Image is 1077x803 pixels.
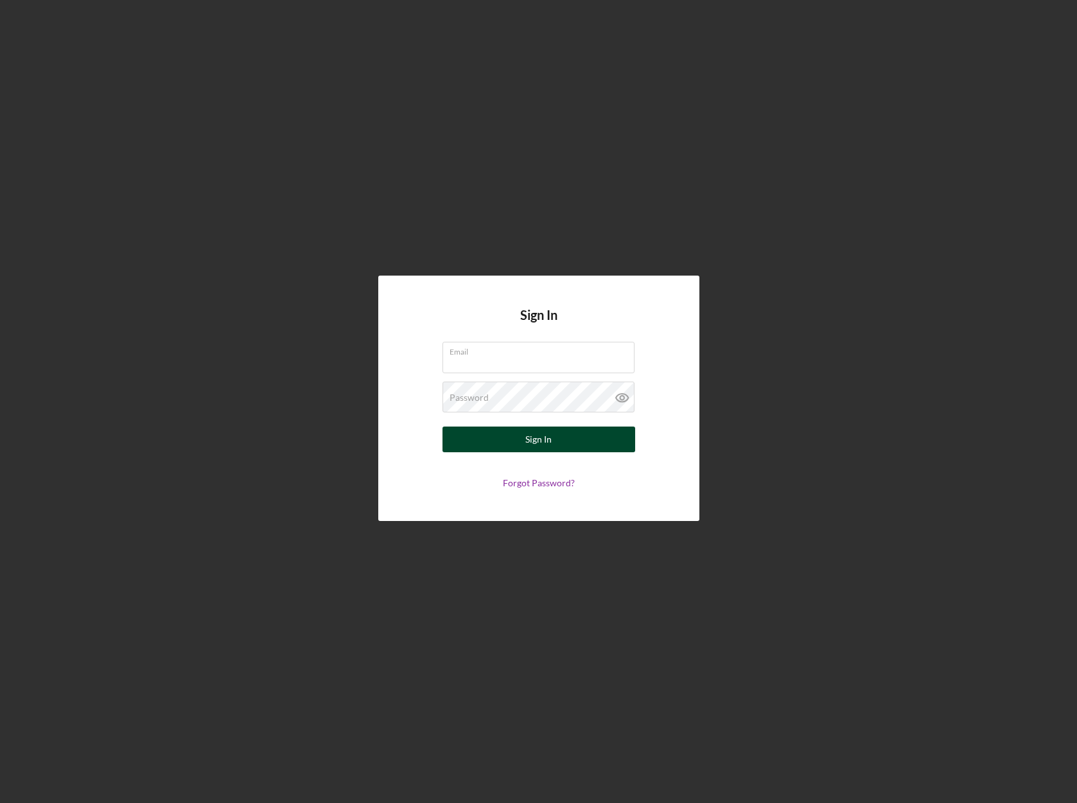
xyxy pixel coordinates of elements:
[503,477,575,488] a: Forgot Password?
[450,393,489,403] label: Password
[442,427,635,452] button: Sign In
[520,308,557,342] h4: Sign In
[525,427,552,452] div: Sign In
[450,342,635,357] label: Email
